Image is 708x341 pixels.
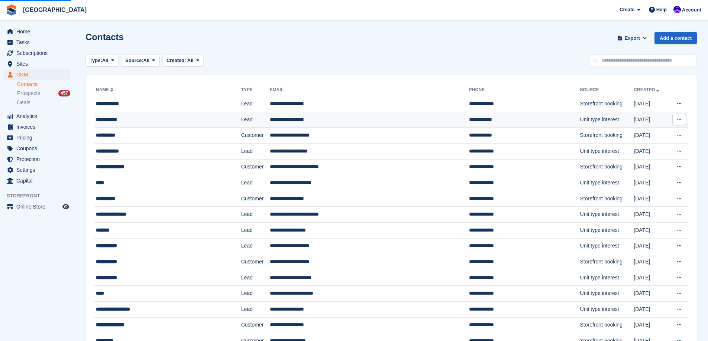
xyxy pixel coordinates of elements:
[4,201,70,212] a: menu
[16,69,61,80] span: CRM
[656,6,667,13] span: Help
[16,37,61,47] span: Tasks
[241,191,270,207] td: Customer
[580,191,634,207] td: Storefront booking
[6,4,17,16] img: stora-icon-8386f47178a22dfd0bd8f6a31ec36ba5ce8667c1dd55bd0f319d3a0aa187defe.svg
[143,57,150,64] span: All
[85,32,124,42] h1: Contacts
[580,286,634,302] td: Unit type interest
[16,59,61,69] span: Sites
[634,143,668,159] td: [DATE]
[580,301,634,317] td: Unit type interest
[121,55,159,67] button: Source: All
[241,254,270,270] td: Customer
[654,32,697,44] a: Add a contact
[241,222,270,238] td: Lead
[17,89,70,97] a: Prospects 457
[580,270,634,286] td: Unit type interest
[102,57,109,64] span: All
[682,6,701,14] span: Account
[16,26,61,37] span: Home
[580,96,634,112] td: Storefront booking
[187,58,194,63] span: All
[17,99,70,106] a: Deals
[241,143,270,159] td: Lead
[4,122,70,132] a: menu
[634,317,668,333] td: [DATE]
[580,175,634,191] td: Unit type interest
[241,128,270,144] td: Customer
[241,207,270,223] td: Lead
[4,165,70,175] a: menu
[16,122,61,132] span: Invoices
[625,35,640,42] span: Export
[634,301,668,317] td: [DATE]
[634,207,668,223] td: [DATE]
[4,59,70,69] a: menu
[17,81,70,88] a: Contacts
[580,317,634,333] td: Storefront booking
[125,57,143,64] span: Source:
[16,48,61,58] span: Subscriptions
[4,132,70,143] a: menu
[580,143,634,159] td: Unit type interest
[580,207,634,223] td: Unit type interest
[634,128,668,144] td: [DATE]
[16,154,61,164] span: Protection
[580,238,634,254] td: Unit type interest
[241,317,270,333] td: Customer
[4,111,70,121] a: menu
[17,99,30,106] span: Deals
[634,286,668,302] td: [DATE]
[16,143,61,154] span: Coupons
[580,128,634,144] td: Storefront booking
[16,176,61,186] span: Capital
[241,270,270,286] td: Lead
[616,32,649,44] button: Export
[241,286,270,302] td: Lead
[16,132,61,143] span: Pricing
[270,84,469,96] th: Email
[4,37,70,47] a: menu
[4,154,70,164] a: menu
[241,301,270,317] td: Lead
[61,202,70,211] a: Preview store
[241,159,270,175] td: Customer
[580,112,634,128] td: Unit type interest
[634,270,668,286] td: [DATE]
[17,90,40,97] span: Prospects
[634,254,668,270] td: [DATE]
[4,143,70,154] a: menu
[580,159,634,175] td: Storefront booking
[241,84,270,96] th: Type
[4,48,70,58] a: menu
[85,55,118,67] button: Type: All
[580,254,634,270] td: Storefront booking
[162,55,203,67] button: Created: All
[16,165,61,175] span: Settings
[634,159,668,175] td: [DATE]
[673,6,681,13] img: Ivan Gačić
[20,4,90,16] a: [GEOGRAPHIC_DATA]
[620,6,634,13] span: Create
[241,112,270,128] td: Lead
[634,175,668,191] td: [DATE]
[241,96,270,112] td: Lead
[634,191,668,207] td: [DATE]
[241,238,270,254] td: Lead
[580,84,634,96] th: Source
[634,238,668,254] td: [DATE]
[580,222,634,238] td: Unit type interest
[634,222,668,238] td: [DATE]
[4,69,70,80] a: menu
[634,87,661,92] a: Created
[167,58,186,63] span: Created:
[7,192,74,200] span: Storefront
[96,87,115,92] a: Name
[16,111,61,121] span: Analytics
[634,96,668,112] td: [DATE]
[469,84,580,96] th: Phone
[241,175,270,191] td: Lead
[4,26,70,37] a: menu
[58,90,70,96] div: 457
